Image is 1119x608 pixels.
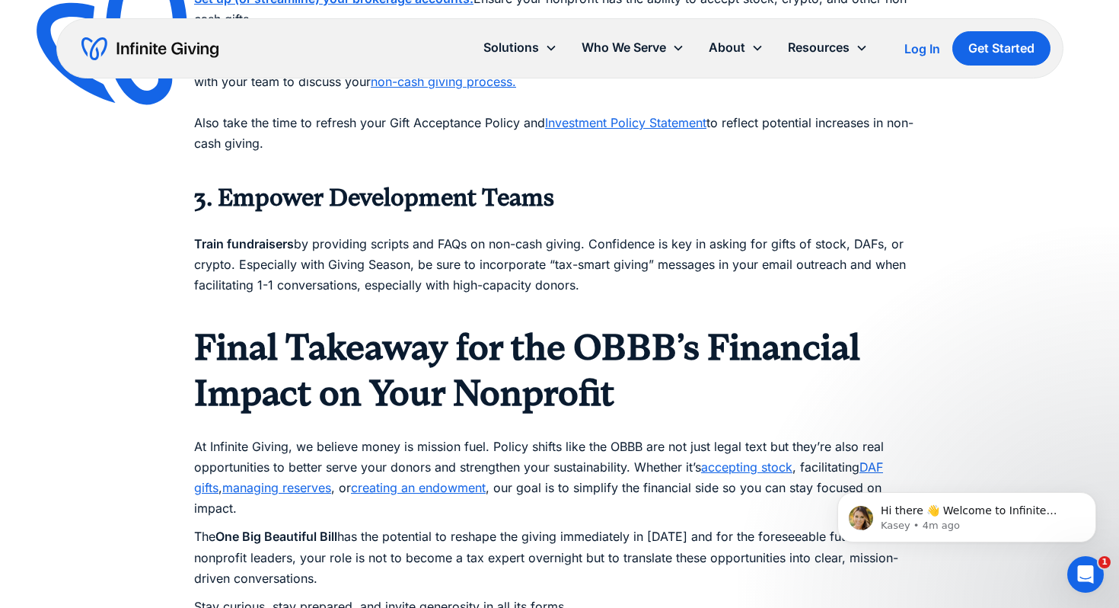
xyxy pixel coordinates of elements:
div: Solutions [483,37,539,58]
iframe: Intercom live chat [1067,556,1104,593]
div: About [709,37,745,58]
a: managing reserves [222,480,331,495]
div: About [697,31,776,64]
strong: Train fundraisers [194,236,294,251]
span: 1 [1098,556,1111,568]
strong: One Big Beautiful Bill [215,529,337,544]
a: Get Started [952,31,1050,66]
p: by providing scripts and FAQs on non-cash giving. Confidence is key in asking for gifts of stock,... [194,213,925,317]
div: Resources [788,37,850,58]
a: accepting stock [701,459,792,475]
div: Who We Serve [569,31,697,64]
div: Solutions [471,31,569,64]
iframe: Intercom notifications message [815,460,1119,567]
div: Resources [776,31,880,64]
a: Investment Policy Statement [545,115,706,130]
a: home [81,37,218,61]
p: At Infinite Giving, we believe money is mission fuel. Policy shifts like the OBBB are not just le... [194,416,925,520]
p: The has the potential to reshape the giving immediately in [DATE] and for the foreseeable future.... [194,526,925,589]
div: Who We Serve [582,37,666,58]
strong: Final Takeaway for the OBBB’s Financial Impact on Your Nonprofit [194,326,860,414]
div: Log In [904,43,940,55]
a: Log In [904,40,940,58]
strong: 3. Empower Development Teams [194,184,554,212]
a: non-cash giving process. [371,74,516,89]
a: creating an endowment [351,480,486,495]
